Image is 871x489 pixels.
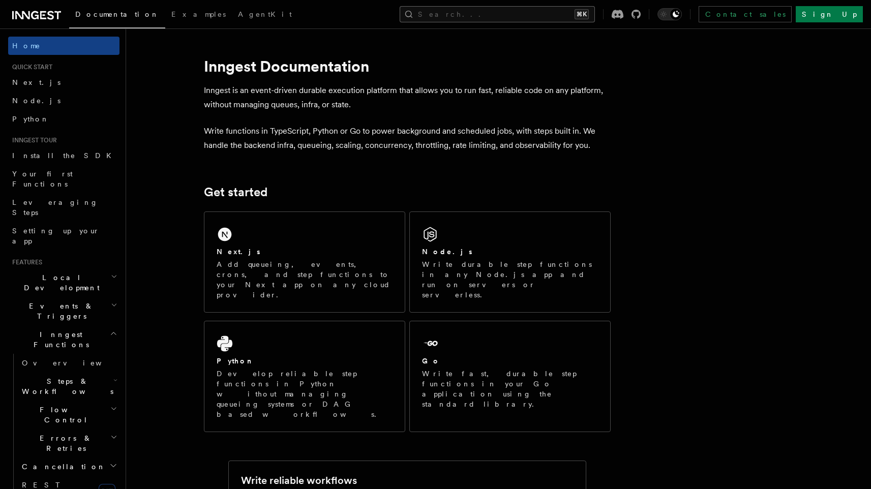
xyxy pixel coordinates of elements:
[699,6,792,22] a: Contact sales
[204,321,405,432] a: PythonDevelop reliable step functions in Python without managing queueing systems or DAG based wo...
[8,73,119,91] a: Next.js
[75,10,159,18] span: Documentation
[8,63,52,71] span: Quick start
[400,6,595,22] button: Search...⌘K
[204,83,611,112] p: Inngest is an event-driven durable execution platform that allows you to run fast, reliable code ...
[18,372,119,401] button: Steps & Workflows
[8,193,119,222] a: Leveraging Steps
[18,462,106,472] span: Cancellation
[18,457,119,476] button: Cancellation
[204,185,267,199] a: Get started
[165,3,232,27] a: Examples
[12,151,117,160] span: Install the SDK
[18,401,119,429] button: Flow Control
[8,329,110,350] span: Inngest Functions
[409,321,611,432] a: GoWrite fast, durable step functions in your Go application using the standard library.
[8,136,57,144] span: Inngest tour
[796,6,863,22] a: Sign Up
[204,124,611,152] p: Write functions in TypeScript, Python or Go to power background and scheduled jobs, with steps bu...
[204,57,611,75] h1: Inngest Documentation
[12,198,98,217] span: Leveraging Steps
[204,211,405,313] a: Next.jsAdd queueing, events, crons, and step functions to your Next app on any cloud provider.
[422,356,440,366] h2: Go
[217,369,393,419] p: Develop reliable step functions in Python without managing queueing systems or DAG based workflows.
[8,91,119,110] a: Node.js
[8,165,119,193] a: Your first Functions
[8,301,111,321] span: Events & Triggers
[232,3,298,27] a: AgentKit
[12,97,61,105] span: Node.js
[18,354,119,372] a: Overview
[217,356,254,366] h2: Python
[217,259,393,300] p: Add queueing, events, crons, and step functions to your Next app on any cloud provider.
[8,325,119,354] button: Inngest Functions
[171,10,226,18] span: Examples
[12,78,61,86] span: Next.js
[409,211,611,313] a: Node.jsWrite durable step functions in any Node.js app and run on servers or serverless.
[18,429,119,457] button: Errors & Retries
[8,258,42,266] span: Features
[657,8,682,20] button: Toggle dark mode
[8,272,111,293] span: Local Development
[69,3,165,28] a: Documentation
[217,247,260,257] h2: Next.js
[8,268,119,297] button: Local Development
[8,146,119,165] a: Install the SDK
[422,259,598,300] p: Write durable step functions in any Node.js app and run on servers or serverless.
[18,376,113,396] span: Steps & Workflows
[12,227,100,245] span: Setting up your app
[12,115,49,123] span: Python
[22,359,127,367] span: Overview
[8,222,119,250] a: Setting up your app
[12,41,41,51] span: Home
[422,369,598,409] p: Write fast, durable step functions in your Go application using the standard library.
[238,10,292,18] span: AgentKit
[12,170,73,188] span: Your first Functions
[8,110,119,128] a: Python
[241,473,357,487] h2: Write reliable workflows
[18,433,110,453] span: Errors & Retries
[422,247,472,257] h2: Node.js
[8,37,119,55] a: Home
[8,297,119,325] button: Events & Triggers
[18,405,110,425] span: Flow Control
[575,9,589,19] kbd: ⌘K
